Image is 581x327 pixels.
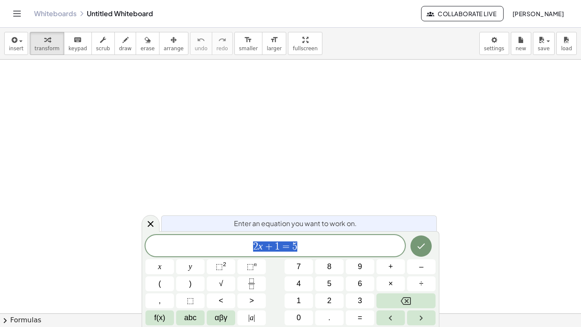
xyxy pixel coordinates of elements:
button: Alphabet [176,310,205,325]
button: undoundo [190,32,212,55]
i: undo [197,35,205,45]
button: Greek alphabet [207,310,235,325]
span: – [419,261,423,272]
button: 7 [285,259,313,274]
button: keyboardkeypad [64,32,92,55]
sup: 2 [223,261,226,267]
button: load [556,32,577,55]
i: keyboard [74,35,82,45]
button: , [145,293,174,308]
span: 5 [327,278,331,290]
span: 4 [296,278,301,290]
button: 9 [346,259,374,274]
button: Squared [207,259,235,274]
span: 7 [296,261,301,272]
span: abc [184,312,197,324]
var: x [258,241,263,252]
span: arrange [164,46,184,52]
span: | [253,313,255,322]
button: Square root [207,276,235,291]
button: transform [30,32,64,55]
button: Greater than [237,293,266,308]
span: ⬚ [247,262,254,271]
span: 9 [358,261,362,272]
span: f(x) [154,312,165,324]
span: √ [219,278,223,290]
button: Right arrow [407,310,436,325]
span: ) [189,278,192,290]
span: . [328,312,330,324]
button: format_sizesmaller [234,32,262,55]
button: 0 [285,310,313,325]
button: . [315,310,344,325]
button: 4 [285,276,313,291]
span: scrub [96,46,110,52]
span: undo [195,46,208,52]
button: 5 [315,276,344,291]
button: Collaborate Live [421,6,504,21]
button: settings [479,32,509,55]
span: , [159,295,161,307]
span: a [248,312,255,324]
button: Left arrow [376,310,405,325]
span: load [561,46,572,52]
button: ) [176,276,205,291]
span: 0 [296,312,301,324]
span: 5 [292,241,297,252]
span: 3 [358,295,362,307]
button: fullscreen [288,32,322,55]
span: 1 [275,241,280,252]
button: save [533,32,555,55]
sup: n [254,261,257,267]
span: < [219,295,223,307]
span: smaller [239,46,258,52]
button: format_sizelarger [262,32,286,55]
span: ( [159,278,161,290]
button: Absolute value [237,310,266,325]
button: Placeholder [176,293,205,308]
button: x [145,259,174,274]
span: + [263,241,275,252]
button: Functions [145,310,174,325]
button: ( [145,276,174,291]
button: 1 [285,293,313,308]
a: Whiteboards [34,9,77,18]
span: 2 [327,295,331,307]
span: × [388,278,393,290]
button: y [176,259,205,274]
button: Times [376,276,405,291]
button: arrange [159,32,188,55]
button: draw [114,32,137,55]
button: Backspace [376,293,436,308]
span: | [248,313,250,322]
span: redo [216,46,228,52]
span: draw [119,46,132,52]
span: 2 [253,241,258,252]
span: αβγ [215,312,228,324]
span: = [358,312,362,324]
span: new [515,46,526,52]
span: ⬚ [216,262,223,271]
span: x [158,261,162,272]
button: Plus [376,259,405,274]
span: transform [34,46,60,52]
button: Minus [407,259,436,274]
span: settings [484,46,504,52]
span: insert [9,46,23,52]
button: redoredo [212,32,233,55]
span: erase [140,46,154,52]
button: Divide [407,276,436,291]
i: format_size [270,35,278,45]
button: Equals [346,310,374,325]
span: larger [267,46,282,52]
i: format_size [244,35,252,45]
button: 2 [315,293,344,308]
span: 1 [296,295,301,307]
button: new [511,32,531,55]
i: redo [218,35,226,45]
span: 6 [358,278,362,290]
span: Collaborate Live [428,10,496,17]
span: save [538,46,550,52]
button: insert [4,32,28,55]
button: Fraction [237,276,266,291]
